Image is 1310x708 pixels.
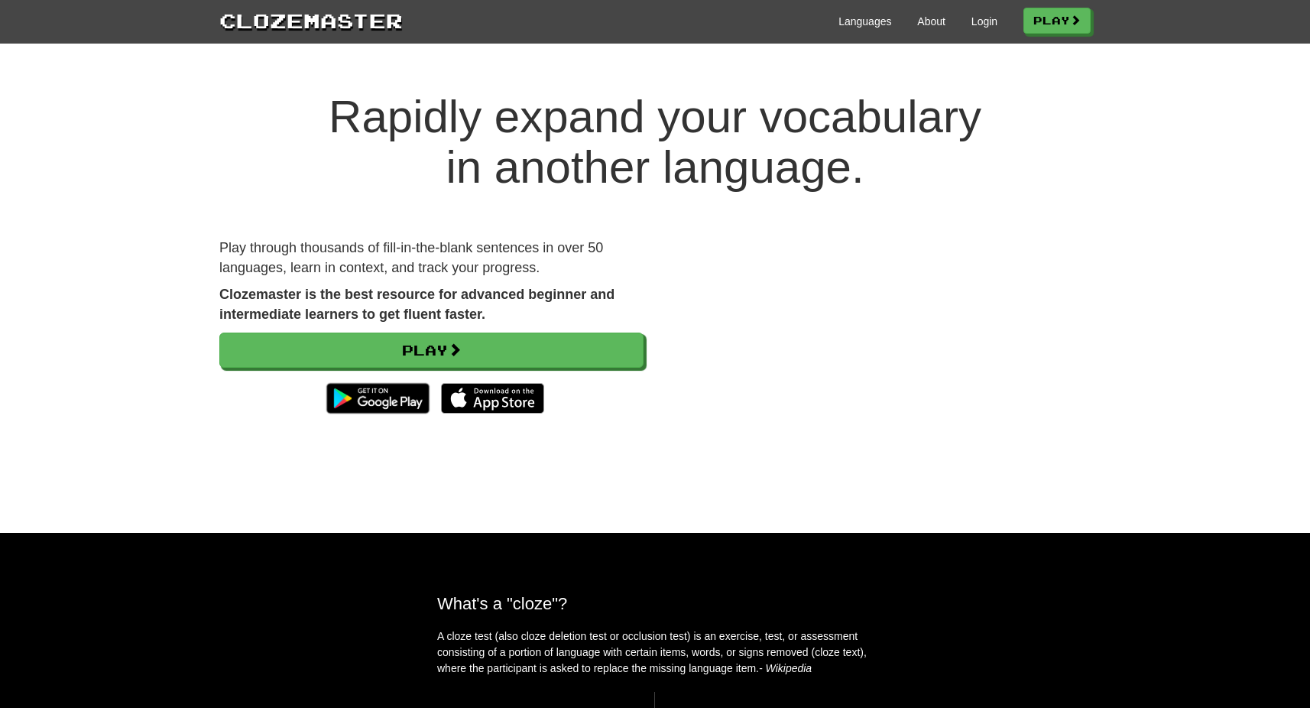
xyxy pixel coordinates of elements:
[219,239,644,278] p: Play through thousands of fill-in-the-blank sentences in over 50 languages, learn in context, and...
[219,333,644,368] a: Play
[219,6,403,34] a: Clozemaster
[437,628,873,677] p: A cloze test (also cloze deletion test or occlusion test) is an exercise, test, or assessment con...
[437,594,873,613] h2: What's a "cloze"?
[219,287,614,322] strong: Clozemaster is the best resource for advanced beginner and intermediate learners to get fluent fa...
[838,14,891,29] a: Languages
[917,14,945,29] a: About
[971,14,997,29] a: Login
[759,662,812,674] em: - Wikipedia
[319,375,437,421] img: Get it on Google Play
[1023,8,1091,34] a: Play
[441,383,544,414] img: Download_on_the_App_Store_Badge_US-UK_135x40-25178aeef6eb6b83b96f5f2d004eda3bffbb37122de64afbaef7...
